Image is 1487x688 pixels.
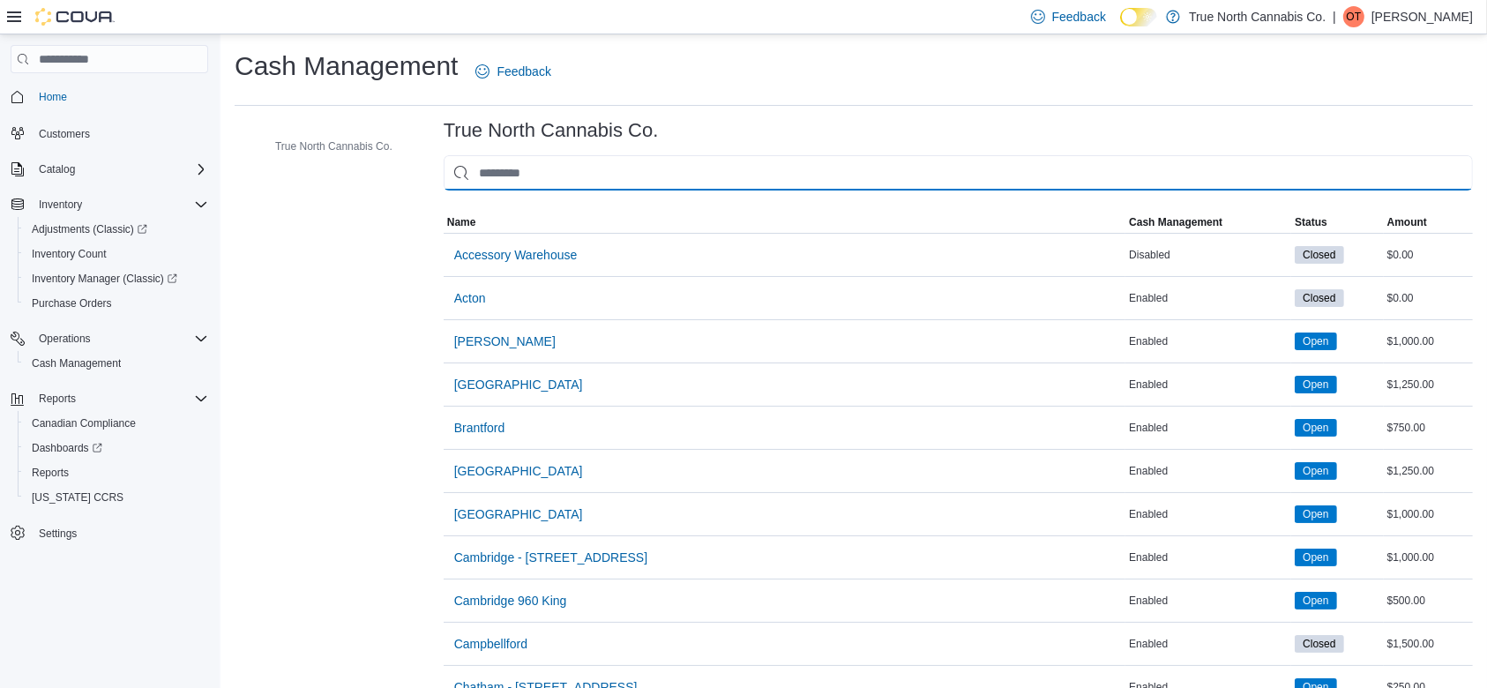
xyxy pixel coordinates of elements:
[32,296,112,310] span: Purchase Orders
[4,192,215,217] button: Inventory
[1125,288,1291,309] div: Enabled
[454,419,505,437] span: Brantford
[1125,212,1291,233] button: Cash Management
[25,243,208,265] span: Inventory Count
[447,540,654,575] button: Cambridge - [STREET_ADDRESS]
[1295,246,1343,264] span: Closed
[1384,633,1473,654] div: $1,500.00
[1347,6,1362,27] span: Ot
[444,212,1125,233] button: Name
[1052,8,1106,26] span: Feedback
[18,266,215,291] a: Inventory Manager (Classic)
[25,487,131,508] a: [US_STATE] CCRS
[32,159,82,180] button: Catalog
[32,490,123,505] span: [US_STATE] CCRS
[25,219,208,240] span: Adjustments (Classic)
[454,333,556,350] span: [PERSON_NAME]
[32,122,208,144] span: Customers
[32,194,208,215] span: Inventory
[32,441,102,455] span: Dashboards
[25,413,208,434] span: Canadian Compliance
[1303,420,1328,436] span: Open
[454,592,567,609] span: Cambridge 960 King
[1303,550,1328,565] span: Open
[32,247,107,261] span: Inventory Count
[1384,504,1473,525] div: $1,000.00
[1295,505,1336,523] span: Open
[1295,289,1343,307] span: Closed
[1303,506,1328,522] span: Open
[1189,6,1326,27] p: True North Cannabis Co.
[1125,331,1291,352] div: Enabled
[1129,215,1222,229] span: Cash Management
[1125,244,1291,265] div: Disabled
[1387,215,1427,229] span: Amount
[447,237,585,273] button: Accessory Warehouse
[1125,460,1291,482] div: Enabled
[18,242,215,266] button: Inventory Count
[1384,547,1473,568] div: $1,000.00
[1303,463,1328,479] span: Open
[454,376,583,393] span: [GEOGRAPHIC_DATA]
[447,324,563,359] button: [PERSON_NAME]
[1333,6,1336,27] p: |
[1295,462,1336,480] span: Open
[1291,212,1383,233] button: Status
[1343,6,1364,27] div: Oleksandr terekhov
[1384,374,1473,395] div: $1,250.00
[18,351,215,376] button: Cash Management
[32,388,83,409] button: Reports
[1384,331,1473,352] div: $1,000.00
[447,453,590,489] button: [GEOGRAPHIC_DATA]
[32,522,208,544] span: Settings
[39,527,77,541] span: Settings
[1371,6,1473,27] p: [PERSON_NAME]
[447,215,476,229] span: Name
[1303,247,1335,263] span: Closed
[1125,374,1291,395] div: Enabled
[18,460,215,485] button: Reports
[1125,633,1291,654] div: Enabled
[1384,212,1473,233] button: Amount
[25,268,184,289] a: Inventory Manager (Classic)
[1384,417,1473,438] div: $750.00
[4,157,215,182] button: Catalog
[454,635,527,653] span: Campbellford
[447,367,590,402] button: [GEOGRAPHIC_DATA]
[32,328,98,349] button: Operations
[1303,636,1335,652] span: Closed
[11,77,208,592] nav: Complex example
[454,246,578,264] span: Accessory Warehouse
[32,416,136,430] span: Canadian Compliance
[18,411,215,436] button: Canadian Compliance
[32,356,121,370] span: Cash Management
[1295,635,1343,653] span: Closed
[18,436,215,460] a: Dashboards
[4,120,215,146] button: Customers
[454,549,647,566] span: Cambridge - [STREET_ADDRESS]
[447,410,512,445] button: Brantford
[1384,288,1473,309] div: $0.00
[497,63,550,80] span: Feedback
[32,194,89,215] button: Inventory
[32,272,177,286] span: Inventory Manager (Classic)
[1295,215,1327,229] span: Status
[32,328,208,349] span: Operations
[25,413,143,434] a: Canadian Compliance
[275,139,392,153] span: True North Cannabis Co.
[454,462,583,480] span: [GEOGRAPHIC_DATA]
[1295,376,1336,393] span: Open
[18,217,215,242] a: Adjustments (Classic)
[1120,26,1121,27] span: Dark Mode
[1295,549,1336,566] span: Open
[32,86,208,108] span: Home
[4,326,215,351] button: Operations
[39,127,90,141] span: Customers
[1384,460,1473,482] div: $1,250.00
[25,353,208,374] span: Cash Management
[4,386,215,411] button: Reports
[1303,593,1328,609] span: Open
[39,392,76,406] span: Reports
[447,583,574,618] button: Cambridge 960 King
[25,293,119,314] a: Purchase Orders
